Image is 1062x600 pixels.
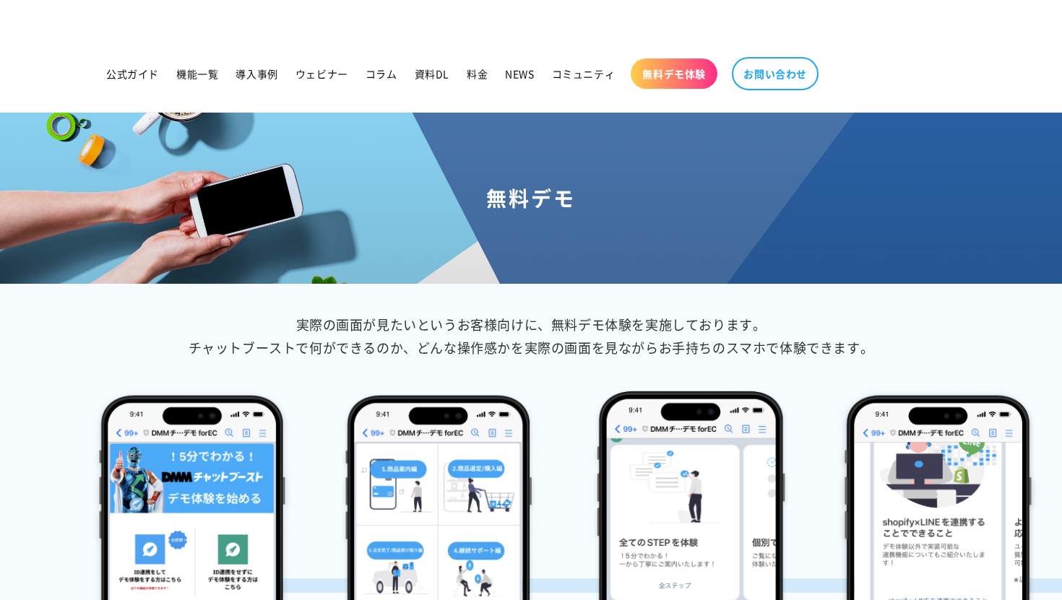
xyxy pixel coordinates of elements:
[467,67,488,80] span: 料金
[227,58,286,89] a: 導入事例
[642,67,706,80] span: 無料デモ体験
[552,67,616,80] span: コミュニティ
[357,58,406,89] a: コラム
[98,58,168,89] a: 公式ガイド
[168,58,227,89] a: 機能一覧
[631,58,717,89] a: 無料デモ体験
[732,57,819,90] a: お問い合わせ
[176,67,218,80] span: 機能一覧
[505,67,534,80] span: NEWS
[406,58,458,89] a: 資料DL
[458,58,496,89] a: 料金
[17,185,1045,211] h1: 無料デモ
[543,58,624,89] a: コミュニティ
[743,67,807,80] span: お問い合わせ
[295,67,348,80] span: ウェビナー
[236,67,277,80] span: 導入事例
[106,67,159,80] span: 公式ガイド
[496,58,543,89] a: NEWS
[366,67,397,80] span: コラム
[415,67,449,80] span: 資料DL
[287,58,357,89] a: ウェビナー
